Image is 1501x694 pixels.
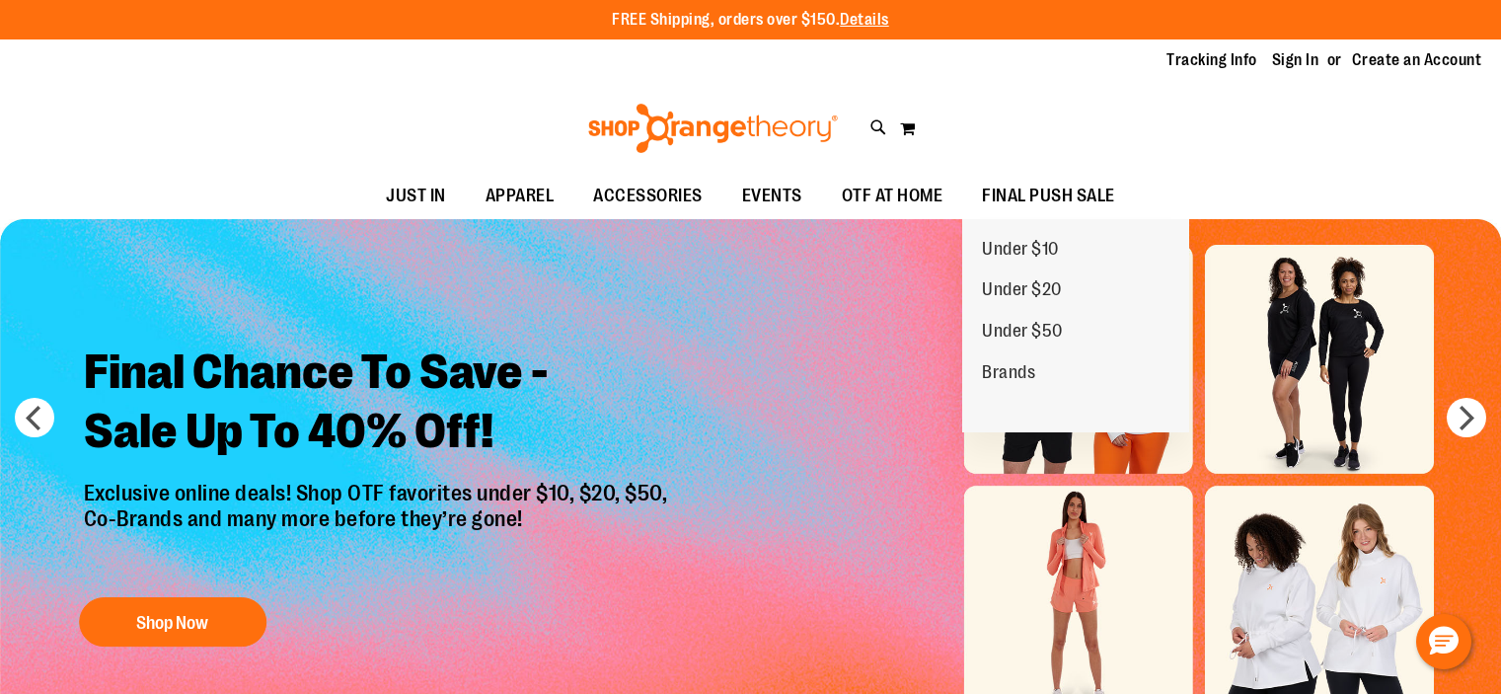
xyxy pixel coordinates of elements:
[982,239,1059,264] span: Under $10
[15,398,54,437] button: prev
[962,270,1082,311] a: Under $20
[585,104,841,153] img: Shop Orangetheory
[962,219,1189,433] ul: FINAL PUSH SALE
[612,9,889,32] p: FREE Shipping, orders over $150.
[962,352,1055,394] a: Brands
[982,174,1115,218] span: FINAL PUSH SALE
[962,174,1135,219] a: FINAL PUSH SALE
[1447,398,1486,437] button: next
[386,174,446,218] span: JUST IN
[573,174,722,219] a: ACCESSORIES
[722,174,822,219] a: EVENTS
[962,229,1079,270] a: Under $10
[1352,49,1482,71] a: Create an Account
[982,321,1063,346] span: Under $50
[822,174,963,219] a: OTF AT HOME
[69,328,688,481] h2: Final Chance To Save - Sale Up To 40% Off!
[486,174,555,218] span: APPAREL
[962,311,1083,352] a: Under $50
[1416,614,1471,669] button: Hello, have a question? Let’s chat.
[742,174,802,218] span: EVENTS
[1166,49,1257,71] a: Tracking Info
[593,174,703,218] span: ACCESSORIES
[1272,49,1319,71] a: Sign In
[79,597,266,647] button: Shop Now
[466,174,574,219] a: APPAREL
[982,362,1035,387] span: Brands
[982,279,1062,304] span: Under $20
[366,174,466,219] a: JUST IN
[69,481,688,578] p: Exclusive online deals! Shop OTF favorites under $10, $20, $50, Co-Brands and many more before th...
[842,174,943,218] span: OTF AT HOME
[840,11,889,29] a: Details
